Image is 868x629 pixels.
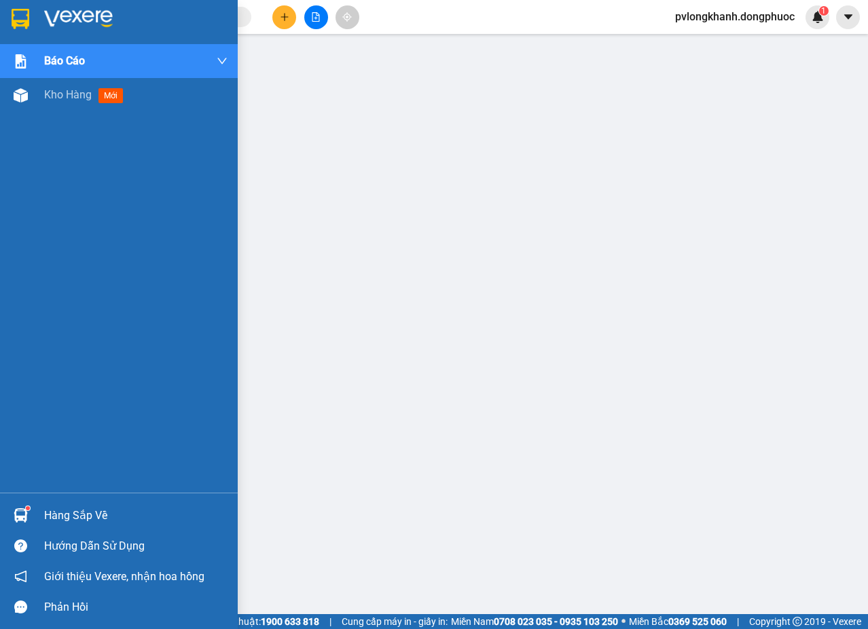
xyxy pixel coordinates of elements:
[14,508,28,522] img: warehouse-icon
[342,12,352,22] span: aim
[304,5,328,29] button: file-add
[217,56,228,66] span: down
[494,616,618,627] strong: 0708 023 035 - 0935 103 250
[44,506,228,526] div: Hàng sắp về
[261,616,319,627] strong: 1900 633 818
[842,11,854,23] span: caret-down
[342,614,448,629] span: Cung cấp máy in - giấy in:
[451,614,618,629] span: Miền Nam
[14,88,28,102] img: warehouse-icon
[668,616,727,627] strong: 0369 525 060
[336,5,359,29] button: aim
[280,12,289,22] span: plus
[12,9,29,29] img: logo-vxr
[44,568,204,585] span: Giới thiệu Vexere, nhận hoa hồng
[793,617,802,626] span: copyright
[26,506,30,510] sup: 1
[737,614,739,629] span: |
[664,8,806,25] span: pvlongkhanh.dongphuoc
[14,54,28,69] img: solution-icon
[819,6,829,16] sup: 1
[311,12,321,22] span: file-add
[629,614,727,629] span: Miền Bắc
[194,614,319,629] span: Hỗ trợ kỹ thuật:
[14,539,27,552] span: question-circle
[14,570,27,583] span: notification
[836,5,860,29] button: caret-down
[44,88,92,101] span: Kho hàng
[98,88,123,103] span: mới
[812,11,824,23] img: icon-new-feature
[272,5,296,29] button: plus
[329,614,331,629] span: |
[14,601,27,613] span: message
[821,6,826,16] span: 1
[621,619,626,624] span: ⚪️
[44,52,85,69] span: Báo cáo
[44,536,228,556] div: Hướng dẫn sử dụng
[44,597,228,617] div: Phản hồi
